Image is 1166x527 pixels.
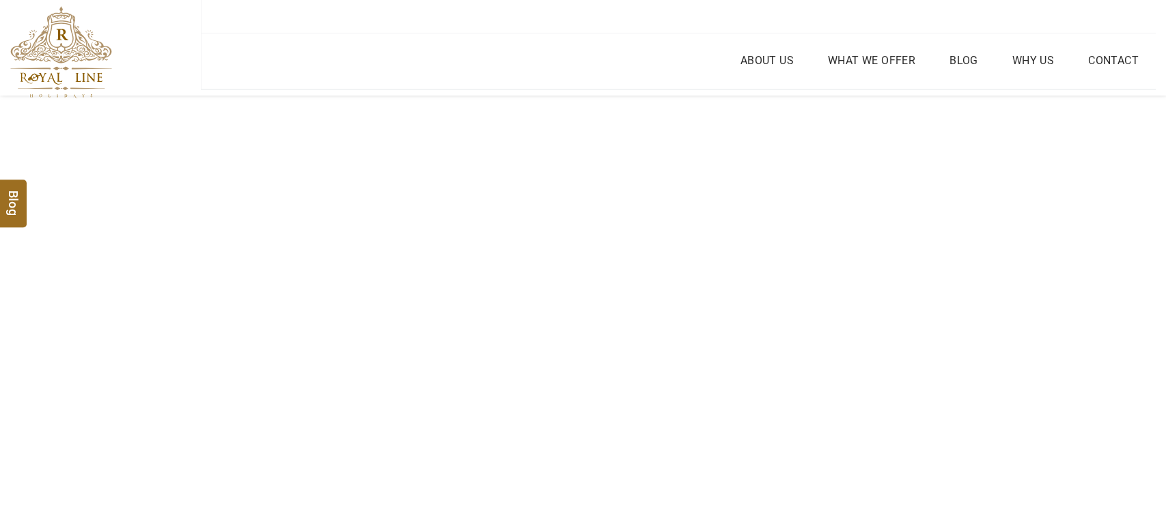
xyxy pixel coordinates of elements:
[5,190,23,202] span: Blog
[946,51,982,70] a: Blog
[824,51,919,70] a: What we Offer
[10,6,112,98] img: The Royal Line Holidays
[737,51,797,70] a: About Us
[1009,51,1057,70] a: Why Us
[1085,51,1142,70] a: Contact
